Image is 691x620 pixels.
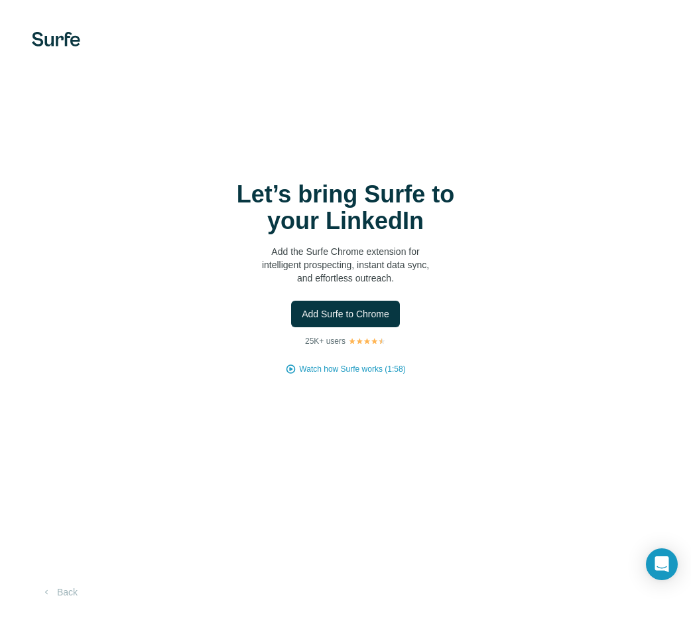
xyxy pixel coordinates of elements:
p: 25K+ users [305,335,345,347]
button: Watch how Surfe works (1:58) [299,363,405,375]
span: Add Surfe to Chrome [302,307,389,321]
div: Open Intercom Messenger [646,548,678,580]
button: Back [32,580,87,604]
button: Add Surfe to Chrome [291,301,400,327]
h1: Let’s bring Surfe to your LinkedIn [213,181,478,234]
img: Rating Stars [348,337,386,345]
img: Surfe's logo [32,32,80,46]
p: Add the Surfe Chrome extension for intelligent prospecting, instant data sync, and effortless out... [213,245,478,285]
